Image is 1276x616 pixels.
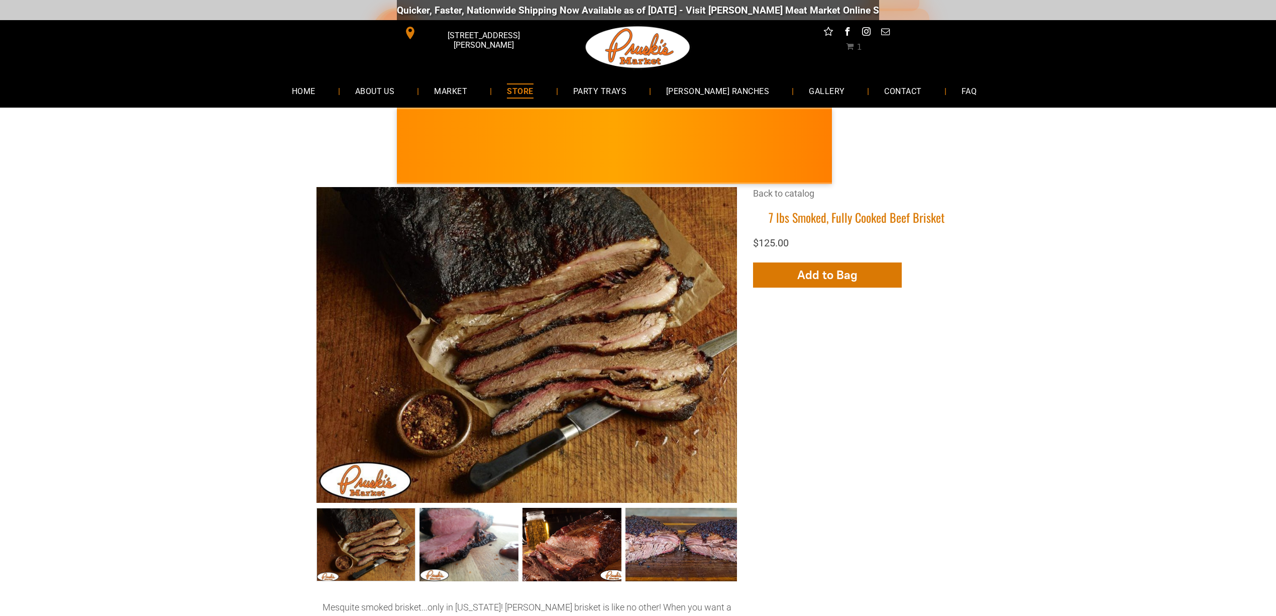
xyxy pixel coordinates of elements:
[879,25,892,41] a: email
[860,25,873,41] a: instagram
[841,25,854,41] a: facebook
[316,508,415,581] a: 7 lbs Smoked, Fully Cooked Beef Brisket 0
[946,77,992,104] a: FAQ
[492,77,548,104] a: STORE
[522,508,621,581] a: 7 lbs Smoked, Fully Cooked Beef Brisket 2
[651,77,784,104] a: [PERSON_NAME] RANCHES
[797,268,858,282] span: Add to Bag
[822,25,835,41] a: Social network
[753,210,960,225] h1: 7 lbs Smoked, Fully Cooked Beef Brisket
[340,77,410,104] a: ABOUT US
[753,262,902,288] button: Add to Bag
[753,187,960,210] div: Breadcrumbs
[419,77,482,104] a: MARKET
[419,508,518,581] a: 7 lbs Smoked, Fully Cooked Beef Brisket 1
[753,188,814,199] a: Back to catalog
[584,20,692,74] img: Pruski-s+Market+HQ+Logo2-1920w.png
[395,5,1004,16] div: Quicker, Faster, Nationwide Shipping Now Available as of [DATE] - Visit [PERSON_NAME] Meat Market...
[419,26,549,55] span: [STREET_ADDRESS][PERSON_NAME]
[397,25,551,41] a: [STREET_ADDRESS][PERSON_NAME]
[869,77,936,104] a: CONTACT
[857,42,862,52] span: 1
[625,508,737,581] a: 7 lbs Smoked, Fully Cooked Beef Brisket 3
[794,77,860,104] a: GALLERY
[277,77,331,104] a: HOME
[558,77,642,104] a: PARTY TRAYS
[316,187,737,503] img: 7 lbs Smoked, Fully Cooked Beef Brisket
[830,153,1027,169] span: [PERSON_NAME] MARKET
[753,237,789,249] span: $125.00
